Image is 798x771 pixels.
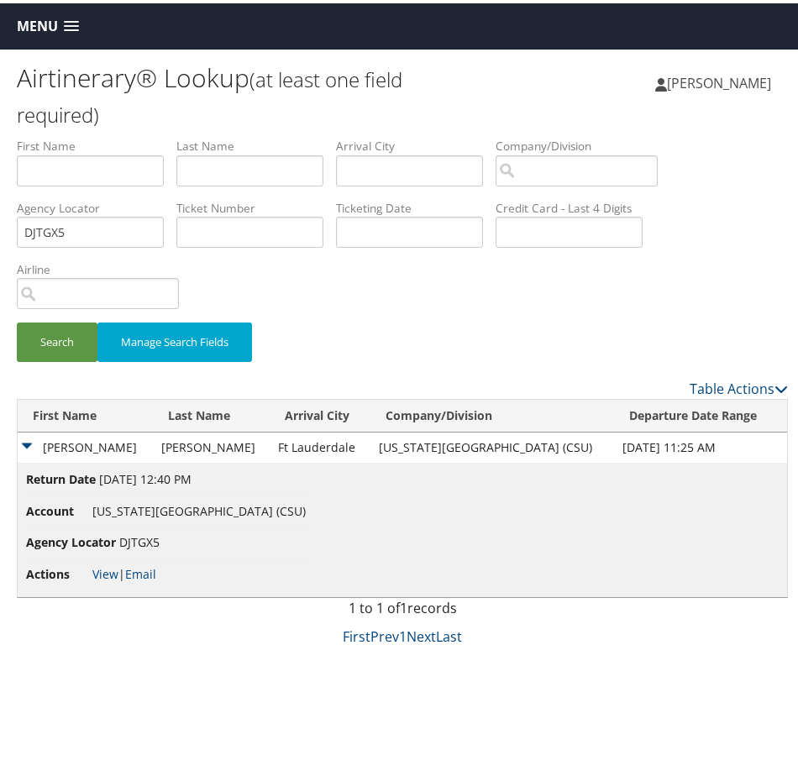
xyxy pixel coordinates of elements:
[399,624,407,642] a: 1
[17,57,402,128] h1: Airtinerary® Lookup
[18,396,153,429] th: First Name: activate to sort column ascending
[270,396,370,429] th: Arrival City: activate to sort column ascending
[400,595,407,614] span: 1
[92,563,118,579] a: View
[336,134,496,151] label: Arrival City
[407,624,436,642] a: Next
[690,376,788,395] a: Table Actions
[176,134,336,151] label: Last Name
[26,467,96,485] span: Return Date
[26,530,116,548] span: Agency Locator
[92,563,156,579] span: |
[370,624,399,642] a: Prev
[18,429,153,459] td: [PERSON_NAME]
[614,396,787,429] th: Departure Date Range: activate to sort column ascending
[92,500,306,516] span: [US_STATE][GEOGRAPHIC_DATA] (CSU)
[17,15,58,31] span: Menu
[496,197,655,213] label: Credit Card - Last 4 Digits
[614,429,787,459] td: [DATE] 11:25 AM
[17,319,97,359] button: Search
[655,55,788,105] a: [PERSON_NAME]
[370,396,614,429] th: Company/Division
[26,499,89,517] span: Account
[97,319,252,359] button: Manage Search Fields
[17,595,788,623] div: 1 to 1 of records
[496,134,670,151] label: Company/Division
[119,531,160,547] span: DJTGX5
[17,258,192,275] label: Airline
[153,429,270,459] td: [PERSON_NAME]
[667,71,771,89] span: [PERSON_NAME]
[99,468,192,484] span: [DATE] 12:40 PM
[8,9,87,37] a: Menu
[17,197,176,213] label: Agency Locator
[153,396,270,429] th: Last Name: activate to sort column ascending
[17,134,176,151] label: First Name
[125,563,156,579] a: Email
[370,429,614,459] td: [US_STATE][GEOGRAPHIC_DATA] (CSU)
[26,562,89,580] span: Actions
[343,624,370,642] a: First
[436,624,462,642] a: Last
[270,429,370,459] td: Ft Lauderdale
[336,197,496,213] label: Ticketing Date
[176,197,336,213] label: Ticket Number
